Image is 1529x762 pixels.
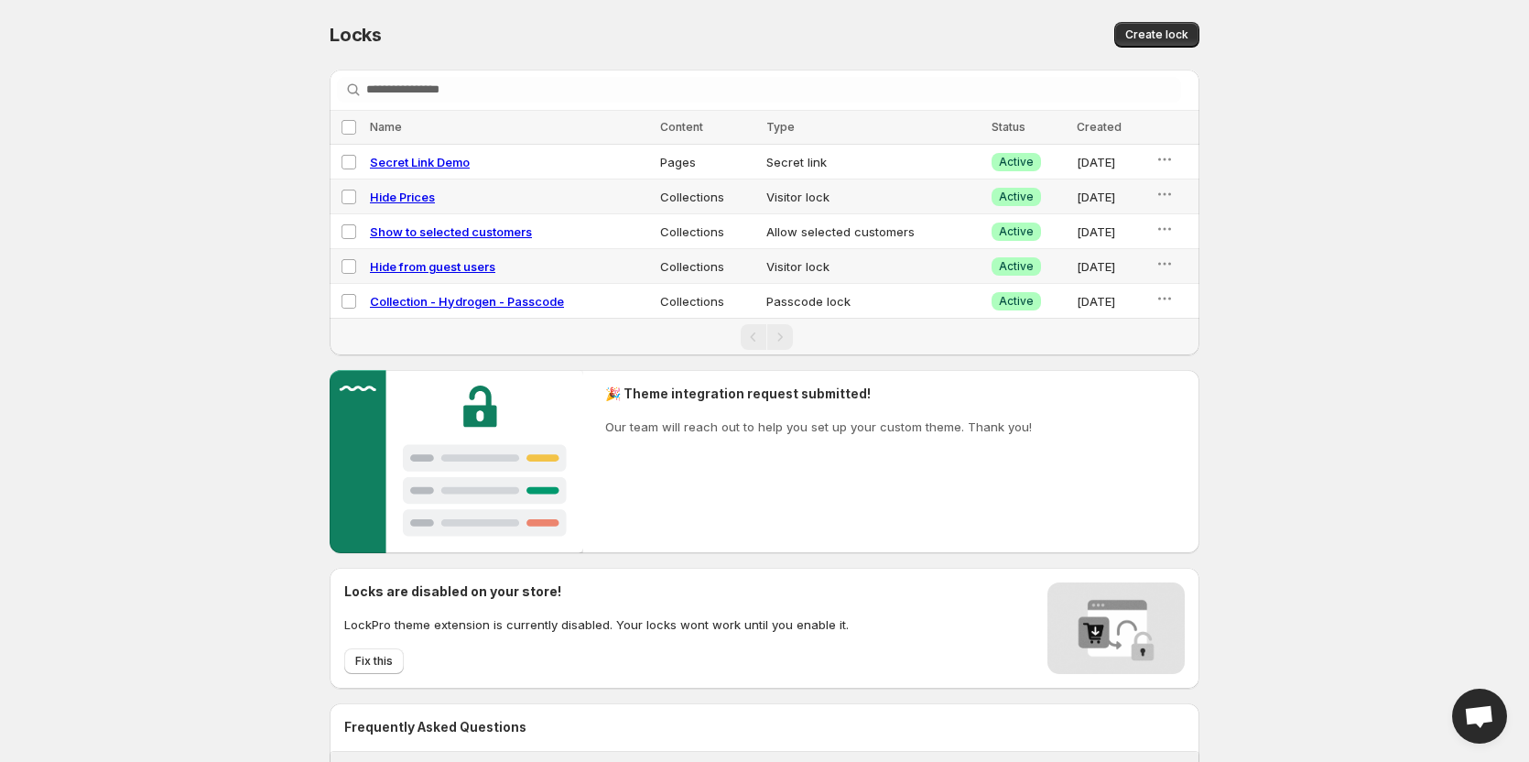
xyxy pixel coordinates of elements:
[370,224,532,239] a: Show to selected customers
[999,259,1034,274] span: Active
[999,224,1034,239] span: Active
[605,385,1032,403] h2: 🎉 Theme integration request submitted!
[655,249,761,284] td: Collections
[1114,22,1199,48] button: Create lock
[370,259,495,274] a: Hide from guest users
[999,155,1034,169] span: Active
[999,294,1034,309] span: Active
[370,294,564,309] a: Collection - Hydrogen - Passcode
[1071,145,1150,180] td: [DATE]
[344,615,849,634] p: LockPro theme extension is currently disabled. Your locks wont work until you enable it.
[355,654,393,669] span: Fix this
[1452,689,1507,744] div: Open chat
[999,190,1034,204] span: Active
[761,180,986,214] td: Visitor lock
[370,155,470,169] a: Secret Link Demo
[1071,214,1150,249] td: [DATE]
[761,145,986,180] td: Secret link
[330,24,382,46] span: Locks
[370,190,435,204] a: Hide Prices
[344,648,404,674] button: Fix this
[655,180,761,214] td: Collections
[660,120,703,134] span: Content
[330,370,583,553] img: Customer support
[761,214,986,249] td: Allow selected customers
[1077,120,1122,134] span: Created
[1071,284,1150,319] td: [DATE]
[761,284,986,319] td: Passcode lock
[655,284,761,319] td: Collections
[761,249,986,284] td: Visitor lock
[655,145,761,180] td: Pages
[370,120,402,134] span: Name
[1071,249,1150,284] td: [DATE]
[655,214,761,249] td: Collections
[344,718,1185,736] h2: Frequently Asked Questions
[330,318,1199,355] nav: Pagination
[1047,582,1185,674] img: Locks disabled
[605,418,1032,436] p: Our team will reach out to help you set up your custom theme. Thank you!
[344,582,849,601] h2: Locks are disabled on your store!
[766,120,795,134] span: Type
[992,120,1025,134] span: Status
[1125,27,1188,42] span: Create lock
[1071,180,1150,214] td: [DATE]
